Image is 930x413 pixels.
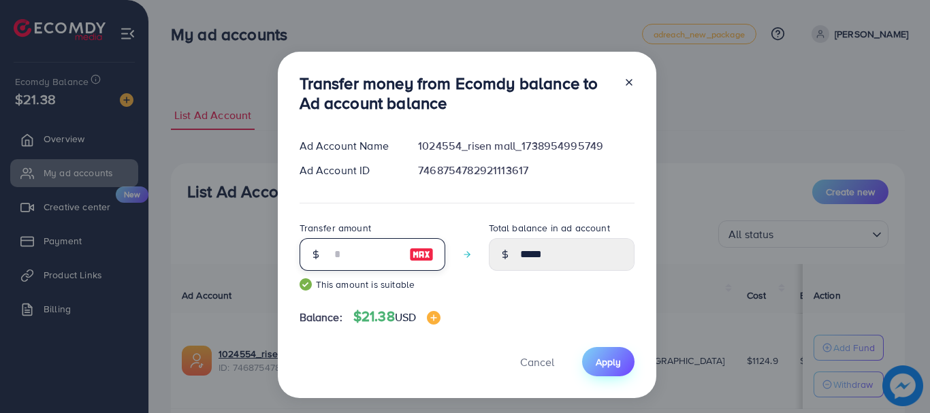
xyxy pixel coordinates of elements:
img: image [409,246,434,263]
h4: $21.38 [353,308,440,325]
button: Apply [582,347,635,376]
label: Total balance in ad account [489,221,610,235]
h3: Transfer money from Ecomdy balance to Ad account balance [300,73,613,113]
div: 1024554_risen mall_1738954995749 [407,138,645,154]
span: Balance: [300,310,342,325]
div: Ad Account Name [289,138,408,154]
small: This amount is suitable [300,278,445,291]
label: Transfer amount [300,221,371,235]
img: guide [300,278,312,291]
span: Cancel [520,354,554,369]
div: 7468754782921113617 [407,163,645,178]
button: Cancel [503,347,571,376]
span: USD [395,310,416,325]
span: Apply [596,355,621,369]
div: Ad Account ID [289,163,408,178]
img: image [427,311,440,325]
